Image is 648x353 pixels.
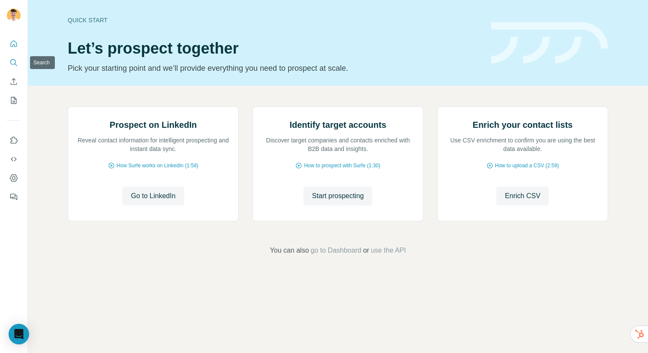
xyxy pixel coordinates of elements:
[7,189,21,205] button: Feedback
[371,245,406,256] button: use the API
[304,162,380,169] span: How to prospect with Surfe (1:30)
[496,187,549,205] button: Enrich CSV
[7,36,21,51] button: Quick start
[446,136,599,153] p: Use CSV enrichment to confirm you are using the best data available.
[110,119,197,131] h2: Prospect on LinkedIn
[7,133,21,148] button: Use Surfe on LinkedIn
[7,151,21,167] button: Use Surfe API
[363,245,369,256] span: or
[9,324,29,344] div: Open Intercom Messenger
[505,191,540,201] span: Enrich CSV
[312,191,364,201] span: Start prospecting
[491,22,608,64] img: banner
[473,119,573,131] h2: Enrich your contact lists
[7,170,21,186] button: Dashboard
[261,136,414,153] p: Discover target companies and contacts enriched with B2B data and insights.
[7,55,21,70] button: Search
[290,119,387,131] h2: Identify target accounts
[77,136,230,153] p: Reveal contact information for intelligent prospecting and instant data sync.
[68,62,481,74] p: Pick your starting point and we’ll provide everything you need to prospect at scale.
[68,40,481,57] h1: Let’s prospect together
[495,162,559,169] span: How to upload a CSV (2:59)
[7,9,21,22] img: Avatar
[7,74,21,89] button: Enrich CSV
[303,187,372,205] button: Start prospecting
[122,187,184,205] button: Go to LinkedIn
[270,245,309,256] span: You can also
[311,245,361,256] button: go to Dashboard
[117,162,198,169] span: How Surfe works on LinkedIn (1:58)
[7,93,21,108] button: My lists
[131,191,175,201] span: Go to LinkedIn
[68,16,481,24] div: Quick start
